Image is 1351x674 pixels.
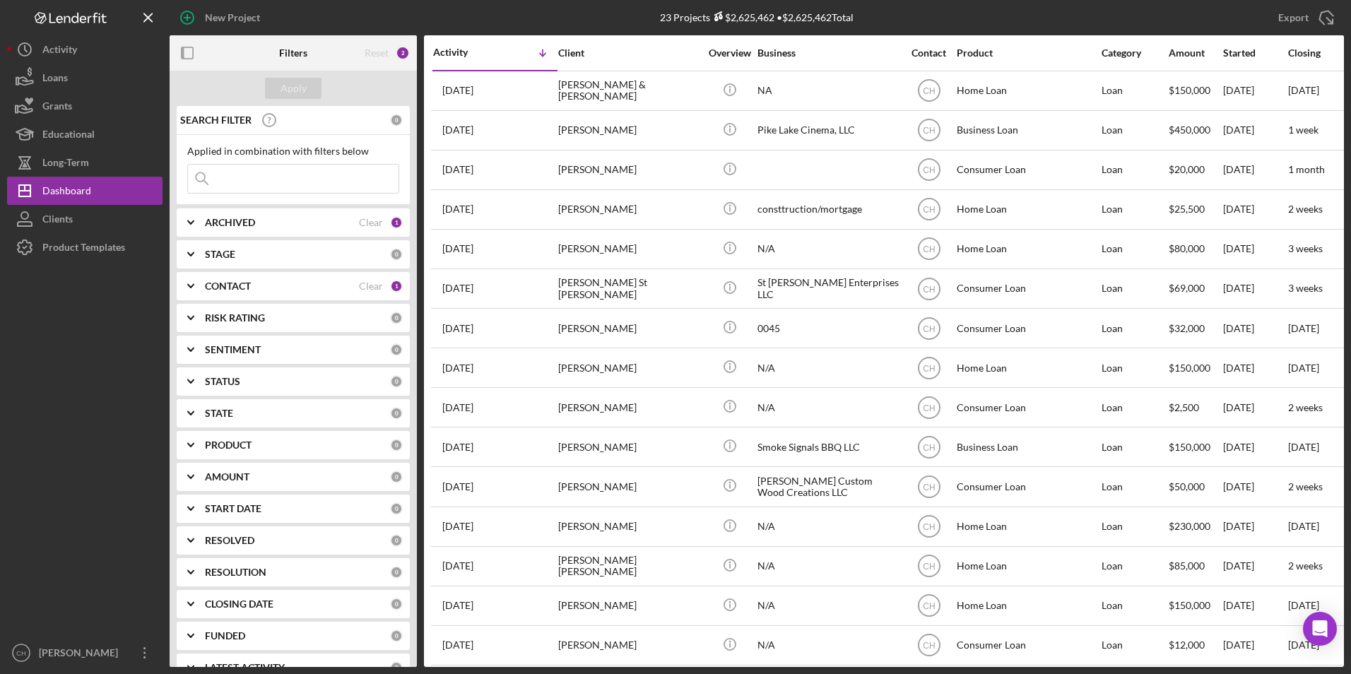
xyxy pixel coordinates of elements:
[757,72,899,110] div: NA
[7,205,163,233] a: Clients
[660,11,854,23] div: 23 Projects • $2,625,462 Total
[7,64,163,92] button: Loans
[757,270,899,307] div: St [PERSON_NAME] Enterprises LLC
[923,641,935,651] text: CH
[1288,242,1323,254] time: 3 weeks
[1288,441,1319,453] time: [DATE]
[265,78,321,99] button: Apply
[1169,362,1210,374] span: $150,000
[1223,230,1287,268] div: [DATE]
[757,309,899,347] div: 0045
[957,468,1098,505] div: Consumer Loan
[757,627,899,664] div: N/A
[359,217,383,228] div: Clear
[1102,389,1167,426] div: Loan
[7,35,163,64] a: Activity
[1102,72,1167,110] div: Loan
[1169,480,1205,492] span: $50,000
[170,4,274,32] button: New Project
[902,47,955,59] div: Contact
[390,661,403,674] div: 0
[1288,599,1319,611] time: [DATE]
[1169,163,1205,175] span: $20,000
[1288,84,1319,96] time: [DATE]
[442,639,473,651] time: 2025-08-22 19:36
[1102,309,1167,347] div: Loan
[205,503,261,514] b: START DATE
[558,627,700,664] div: [PERSON_NAME]
[359,280,383,292] div: Clear
[205,662,285,673] b: LATEST ACTIVITY
[7,233,163,261] a: Product Templates
[923,442,935,452] text: CH
[923,601,935,611] text: CH
[558,112,700,149] div: [PERSON_NAME]
[7,92,163,120] a: Grants
[1102,548,1167,585] div: Loan
[1223,309,1287,347] div: [DATE]
[42,35,77,67] div: Activity
[923,126,935,136] text: CH
[1223,548,1287,585] div: [DATE]
[1288,520,1319,532] time: [DATE]
[1102,191,1167,228] div: Loan
[1288,480,1323,492] time: 2 weeks
[1223,508,1287,545] div: [DATE]
[1264,4,1344,32] button: Export
[1102,230,1167,268] div: Loan
[42,64,68,95] div: Loans
[7,639,163,667] button: CH[PERSON_NAME]
[1169,560,1205,572] span: $85,000
[205,471,249,483] b: AMOUNT
[1169,639,1205,651] span: $12,000
[442,85,473,96] time: 2025-10-11 22:11
[187,146,399,157] div: Applied in combination with filters below
[390,439,403,451] div: 0
[757,508,899,545] div: N/A
[433,47,495,58] div: Activity
[1288,639,1319,651] time: [DATE]
[1288,163,1325,175] time: 1 month
[757,389,899,426] div: N/A
[7,177,163,205] a: Dashboard
[923,483,935,492] text: CH
[1288,401,1323,413] time: 2 weeks
[1303,612,1337,646] div: Open Intercom Messenger
[703,47,756,59] div: Overview
[35,639,127,670] div: [PERSON_NAME]
[1102,627,1167,664] div: Loan
[1288,203,1323,215] time: 2 weeks
[1102,47,1167,59] div: Category
[757,428,899,466] div: Smoke Signals BBQ LLC
[757,349,899,386] div: N/A
[558,309,700,347] div: [PERSON_NAME]
[16,649,26,657] text: CH
[279,47,307,59] b: Filters
[957,230,1098,268] div: Home Loan
[957,349,1098,386] div: Home Loan
[7,120,163,148] button: Educational
[1288,282,1323,294] time: 3 weeks
[1102,151,1167,189] div: Loan
[757,47,899,59] div: Business
[205,535,254,546] b: RESOLVED
[757,230,899,268] div: N/A
[442,481,473,492] time: 2025-09-12 16:04
[757,468,899,505] div: [PERSON_NAME] Custom Wood Creations LLC
[1102,112,1167,149] div: Loan
[1223,72,1287,110] div: [DATE]
[1169,203,1205,215] span: $25,500
[957,191,1098,228] div: Home Loan
[390,375,403,388] div: 0
[923,86,935,96] text: CH
[442,243,473,254] time: 2025-09-27 14:21
[957,72,1098,110] div: Home Loan
[558,47,700,59] div: Client
[442,283,473,294] time: 2025-09-26 23:16
[558,72,700,110] div: [PERSON_NAME] & [PERSON_NAME]
[1223,627,1287,664] div: [DATE]
[923,324,935,333] text: CH
[757,191,899,228] div: consttruction/mortgage
[1288,560,1323,572] time: 2 weeks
